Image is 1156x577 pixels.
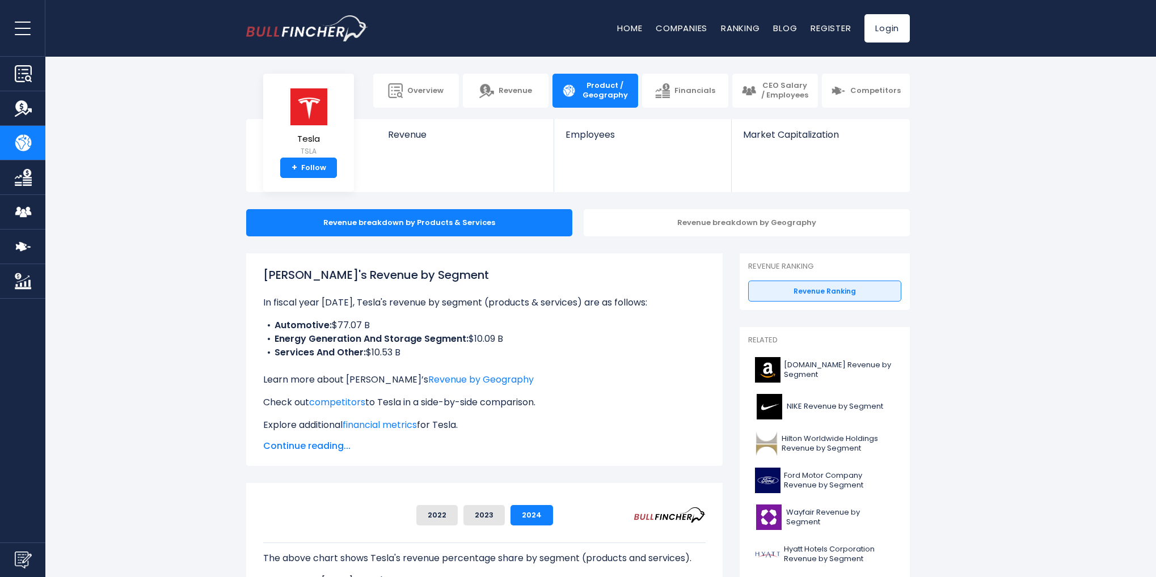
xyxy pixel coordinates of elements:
a: Competitors [822,74,910,108]
p: Explore additional for Tesla. [263,418,706,432]
span: NIKE Revenue by Segment [787,402,883,411]
img: bullfincher logo [246,15,368,41]
span: Financials [674,86,715,96]
a: Revenue by Geography [428,373,534,386]
p: Related [748,336,901,345]
a: CEO Salary / Employees [732,74,818,108]
span: Competitors [850,86,901,96]
span: Hyatt Hotels Corporation Revenue by Segment [784,545,895,564]
a: Product / Geography [552,74,638,108]
span: Wayfair Revenue by Segment [786,508,895,527]
span: Product / Geography [581,81,629,100]
a: Ranking [721,22,760,34]
li: $10.09 B [263,332,706,346]
a: Ford Motor Company Revenue by Segment [748,465,901,496]
a: Market Capitalization [732,119,909,159]
button: 2023 [463,505,505,525]
p: Learn more about [PERSON_NAME]’s [263,373,706,387]
span: [DOMAIN_NAME] Revenue by Segment [784,360,895,380]
p: Check out to Tesla in a side-by-side comparison. [263,396,706,409]
li: $10.53 B [263,346,706,359]
a: Revenue [463,74,549,108]
a: financial metrics [343,418,417,431]
a: Tesla TSLA [288,87,329,158]
a: [DOMAIN_NAME] Revenue by Segment [748,354,901,385]
a: competitors [309,396,365,409]
p: In fiscal year [DATE], Tesla's revenue by segment (products & services) are as follows: [263,296,706,309]
a: Hilton Worldwide Holdings Revenue by Segment [748,428,901,459]
div: Revenue breakdown by Geography [584,209,910,236]
small: TSLA [289,146,328,156]
span: CEO Salary / Employees [761,81,809,100]
span: Ford Motor Company Revenue by Segment [784,471,895,490]
b: Automotive: [275,319,332,332]
span: Tesla [289,134,328,144]
span: Hilton Worldwide Holdings Revenue by Segment [782,434,895,453]
span: Revenue [499,86,532,96]
a: Login [864,14,910,43]
a: NIKE Revenue by Segment [748,391,901,422]
p: Revenue Ranking [748,262,901,271]
p: The above chart shows Tesla's revenue percentage share by segment (products and services). [263,551,706,565]
li: $77.07 B [263,319,706,332]
span: Market Capitalization [743,129,897,140]
img: W logo [755,504,783,530]
strong: + [292,163,297,173]
a: Register [811,22,851,34]
span: Employees [566,129,719,140]
button: 2022 [416,505,458,525]
a: Overview [373,74,459,108]
button: 2024 [511,505,553,525]
img: NKE logo [755,394,783,419]
img: H logo [755,541,780,567]
a: Companies [656,22,707,34]
a: Blog [773,22,797,34]
img: F logo [755,468,780,493]
b: Services And Other: [275,346,366,359]
a: Hyatt Hotels Corporation Revenue by Segment [748,538,901,570]
h1: [PERSON_NAME]'s Revenue by Segment [263,266,706,283]
a: Home [617,22,642,34]
a: Financials [642,74,728,108]
img: HLT logo [755,431,778,456]
a: Go to homepage [246,15,368,41]
span: Continue reading... [263,439,706,453]
a: Revenue [377,119,554,159]
img: AMZN logo [755,357,780,383]
b: Energy Generation And Storage Segment: [275,332,469,345]
a: Employees [554,119,731,159]
span: Revenue [388,129,543,140]
a: +Follow [280,158,337,178]
a: Wayfair Revenue by Segment [748,502,901,533]
div: Revenue breakdown by Products & Services [246,209,572,236]
a: Revenue Ranking [748,281,901,302]
span: Overview [407,86,444,96]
